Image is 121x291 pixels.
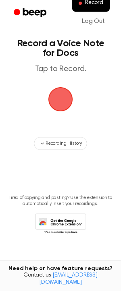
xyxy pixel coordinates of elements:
button: Recording History [34,137,87,150]
h1: Record a Voice Note for Docs [15,39,106,58]
span: Recording History [46,140,82,147]
a: [EMAIL_ADDRESS][DOMAIN_NAME] [39,273,98,285]
span: Contact us [5,272,116,286]
a: Log Out [74,12,113,31]
img: Beep Logo [48,87,73,111]
p: Tired of copying and pasting? Use the extension to automatically insert your recordings. [6,195,115,207]
p: Tap to Record. [15,64,106,74]
a: Beep [8,5,54,21]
